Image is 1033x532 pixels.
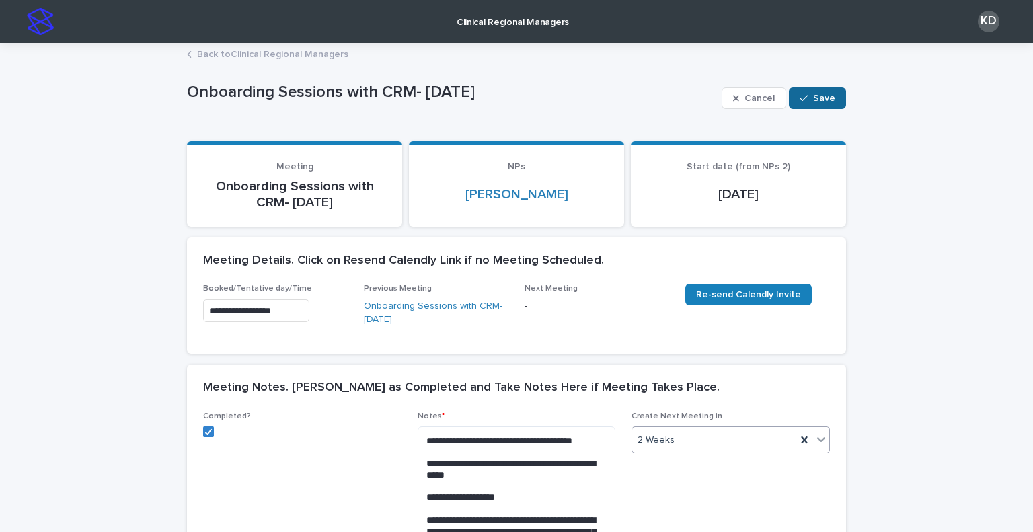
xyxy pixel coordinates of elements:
[525,284,578,293] span: Next Meeting
[685,284,812,305] a: Re-send Calendly Invite
[203,254,604,268] h2: Meeting Details. Click on Resend Calendly Link if no Meeting Scheduled.
[197,46,348,61] a: Back toClinical Regional Managers
[203,284,312,293] span: Booked/Tentative day/Time
[687,162,790,172] span: Start date (from NPs 2)
[638,433,675,447] span: 2 Weeks
[722,87,786,109] button: Cancel
[203,381,720,395] h2: Meeting Notes. [PERSON_NAME] as Completed and Take Notes Here if Meeting Takes Place.
[418,412,445,420] span: Notes
[187,83,716,102] p: Onboarding Sessions with CRM- [DATE]
[276,162,313,172] span: Meeting
[978,11,999,32] div: KD
[696,290,801,299] span: Re-send Calendly Invite
[647,186,830,202] p: [DATE]
[27,8,54,35] img: stacker-logo-s-only.png
[203,412,251,420] span: Completed?
[364,284,432,293] span: Previous Meeting
[525,299,669,313] p: -
[508,162,525,172] span: NPs
[465,186,568,202] a: [PERSON_NAME]
[789,87,846,109] button: Save
[744,93,775,103] span: Cancel
[632,412,722,420] span: Create Next Meeting in
[203,178,386,211] p: Onboarding Sessions with CRM- [DATE]
[813,93,835,103] span: Save
[364,299,508,328] a: Onboarding Sessions with CRM- [DATE]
